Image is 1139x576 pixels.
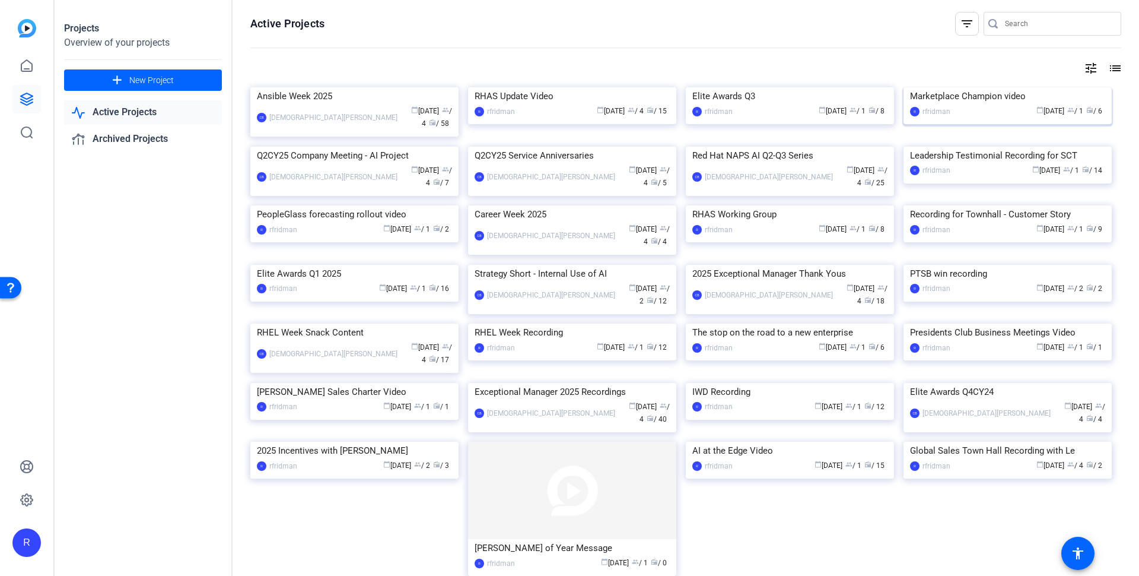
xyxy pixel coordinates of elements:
[868,343,876,350] span: radio
[257,402,266,412] div: R
[845,461,861,470] span: / 1
[1086,415,1102,423] span: / 4
[487,558,515,569] div: rfridman
[910,343,920,353] div: R
[379,284,407,293] span: [DATE]
[1036,343,1043,350] span: calendar_today
[692,87,887,105] div: Elite Awards Q3
[1079,403,1105,423] span: / 4
[922,164,950,176] div: rfridman
[692,442,887,460] div: AI at the Edge Video
[815,402,822,409] span: calendar_today
[597,107,625,115] span: [DATE]
[269,171,397,183] div: [DEMOGRAPHIC_DATA][PERSON_NAME]
[692,265,887,283] div: 2025 Exceptional Manager Thank Yous
[64,127,222,151] a: Archived Projects
[1067,284,1083,293] span: / 2
[257,147,452,164] div: Q2CY25 Company Meeting - AI Project
[910,324,1105,341] div: Presidents Club Business Meetings Video
[651,559,667,567] span: / 0
[433,461,449,470] span: / 3
[705,289,833,301] div: [DEMOGRAPHIC_DATA][PERSON_NAME]
[847,166,854,173] span: calendar_today
[628,343,635,350] span: group
[705,171,833,183] div: [DEMOGRAPHIC_DATA][PERSON_NAME]
[845,403,861,411] span: / 1
[922,106,950,118] div: rfridman
[597,343,604,350] span: calendar_today
[601,559,629,567] span: [DATE]
[1067,106,1074,113] span: group
[433,178,440,185] span: radio
[960,17,974,31] mat-icon: filter_list
[414,461,421,468] span: group
[250,17,324,31] h1: Active Projects
[647,106,654,113] span: radio
[257,87,452,105] div: Ansible Week 2025
[1086,106,1093,113] span: radio
[629,166,636,173] span: calendar_today
[487,289,615,301] div: [DEMOGRAPHIC_DATA][PERSON_NAME]
[64,36,222,50] div: Overview of your projects
[850,343,866,352] span: / 1
[1086,107,1102,115] span: / 6
[1064,403,1092,411] span: [DATE]
[411,166,439,175] span: [DATE]
[1032,166,1060,175] span: [DATE]
[647,414,654,422] span: radio
[1067,284,1074,291] span: group
[1063,166,1070,173] span: group
[910,87,1105,105] div: Marketplace Champion video
[1107,61,1121,75] mat-icon: list
[850,224,857,232] span: group
[433,179,449,187] span: / 7
[257,265,452,283] div: Elite Awards Q1 2025
[475,290,484,300] div: CB
[414,224,421,232] span: group
[475,205,670,223] div: Career Week 2025
[411,107,439,115] span: [DATE]
[692,324,887,341] div: The stop on the road to a new enterprise
[864,297,885,305] span: / 18
[628,343,644,352] span: / 1
[442,106,449,113] span: group
[475,231,484,240] div: CB
[864,179,885,187] span: / 25
[705,224,733,236] div: rfridman
[692,461,702,471] div: R
[1086,343,1102,352] span: / 1
[850,343,857,350] span: group
[433,461,440,468] span: radio
[1036,343,1064,352] span: [DATE]
[410,284,417,291] span: group
[414,403,430,411] span: / 1
[12,528,41,557] div: R
[64,100,222,125] a: Active Projects
[433,403,449,411] span: / 1
[910,284,920,293] div: R
[1067,225,1083,233] span: / 1
[819,343,826,350] span: calendar_today
[660,166,667,173] span: group
[1086,224,1093,232] span: radio
[487,342,515,354] div: rfridman
[269,112,397,124] div: [DEMOGRAPHIC_DATA][PERSON_NAME]
[475,147,670,164] div: Q2CY25 Service Anniversaries
[629,402,636,409] span: calendar_today
[433,225,449,233] span: / 2
[1036,107,1064,115] span: [DATE]
[910,107,920,116] div: R
[429,284,436,291] span: radio
[1086,343,1093,350] span: radio
[815,403,842,411] span: [DATE]
[269,283,297,295] div: rfridman
[269,401,297,413] div: rfridman
[1067,461,1083,470] span: / 4
[269,460,297,472] div: rfridman
[475,383,670,401] div: Exceptional Manager 2025 Recordings
[601,558,608,565] span: calendar_today
[864,402,871,409] span: radio
[850,106,857,113] span: group
[1036,284,1043,291] span: calendar_today
[847,284,874,293] span: [DATE]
